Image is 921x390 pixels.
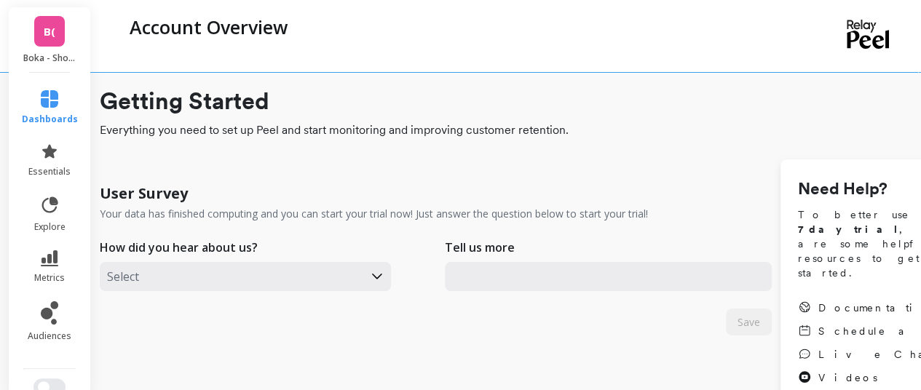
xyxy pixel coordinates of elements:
p: How did you hear about us? [100,239,258,256]
span: B( [44,23,55,40]
span: audiences [28,330,71,342]
p: Your data has finished computing and you can start your trial now! Just answer the question below... [100,207,648,221]
span: metrics [34,272,65,284]
span: Videos [818,370,877,385]
h1: User Survey [100,183,188,204]
p: Account Overview [130,15,288,39]
p: Boka - Shopify (Essor) [23,52,76,64]
span: explore [34,221,66,233]
strong: 7 day trial [798,223,899,235]
span: dashboards [22,114,78,125]
span: essentials [28,166,71,178]
p: Tell us more [445,239,515,256]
